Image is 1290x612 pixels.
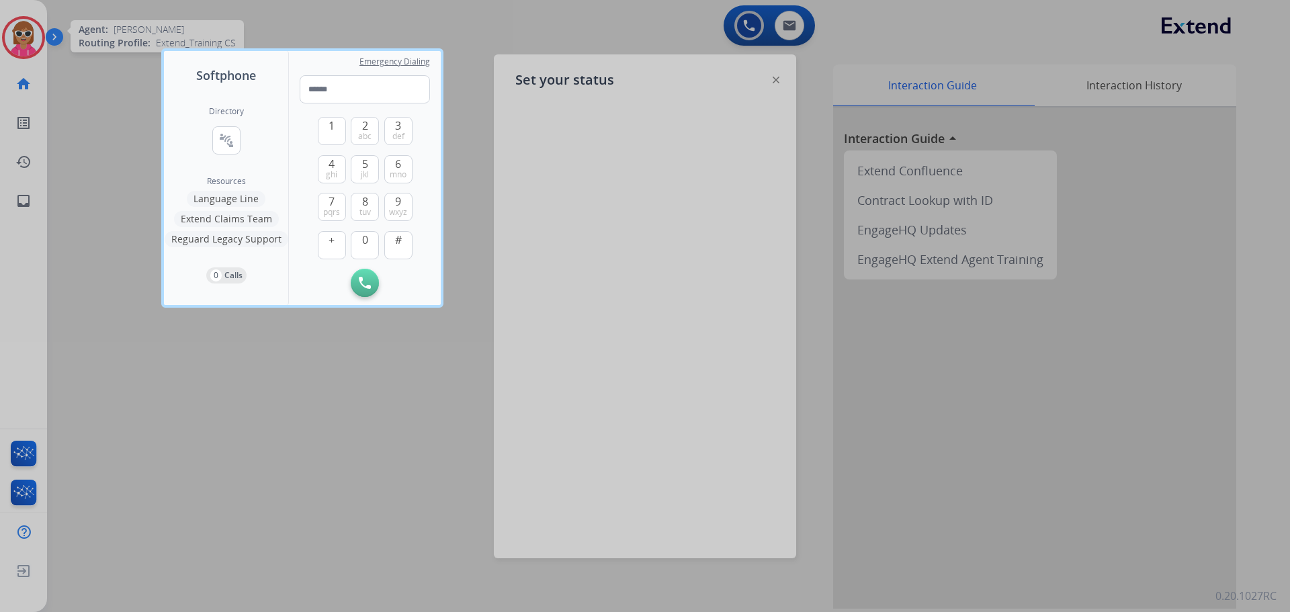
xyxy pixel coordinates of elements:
[218,132,234,148] mat-icon: connect_without_contact
[358,131,372,142] span: abc
[384,193,413,221] button: 9wxyz
[359,277,371,289] img: call-button
[207,176,246,187] span: Resources
[206,267,247,283] button: 0Calls
[351,155,379,183] button: 5jkl
[351,193,379,221] button: 8tuv
[318,155,346,183] button: 4ghi
[174,211,279,227] button: Extend Claims Team
[329,156,335,172] span: 4
[196,66,256,85] span: Softphone
[318,117,346,145] button: 1
[395,118,401,134] span: 3
[362,118,368,134] span: 2
[395,156,401,172] span: 6
[351,117,379,145] button: 2abc
[187,191,265,207] button: Language Line
[390,169,406,180] span: mno
[392,131,404,142] span: def
[1215,588,1277,604] p: 0.20.1027RC
[362,232,368,248] span: 0
[362,193,368,210] span: 8
[318,231,346,259] button: +
[209,106,244,117] h2: Directory
[395,232,402,248] span: #
[384,231,413,259] button: #
[210,269,222,281] p: 0
[384,117,413,145] button: 3def
[351,231,379,259] button: 0
[318,193,346,221] button: 7pqrs
[389,207,407,218] span: wxyz
[329,193,335,210] span: 7
[361,169,369,180] span: jkl
[359,207,371,218] span: tuv
[362,156,368,172] span: 5
[224,269,243,281] p: Calls
[329,118,335,134] span: 1
[395,193,401,210] span: 9
[329,232,335,248] span: +
[384,155,413,183] button: 6mno
[165,231,288,247] button: Reguard Legacy Support
[359,56,430,67] span: Emergency Dialing
[326,169,337,180] span: ghi
[323,207,340,218] span: pqrs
